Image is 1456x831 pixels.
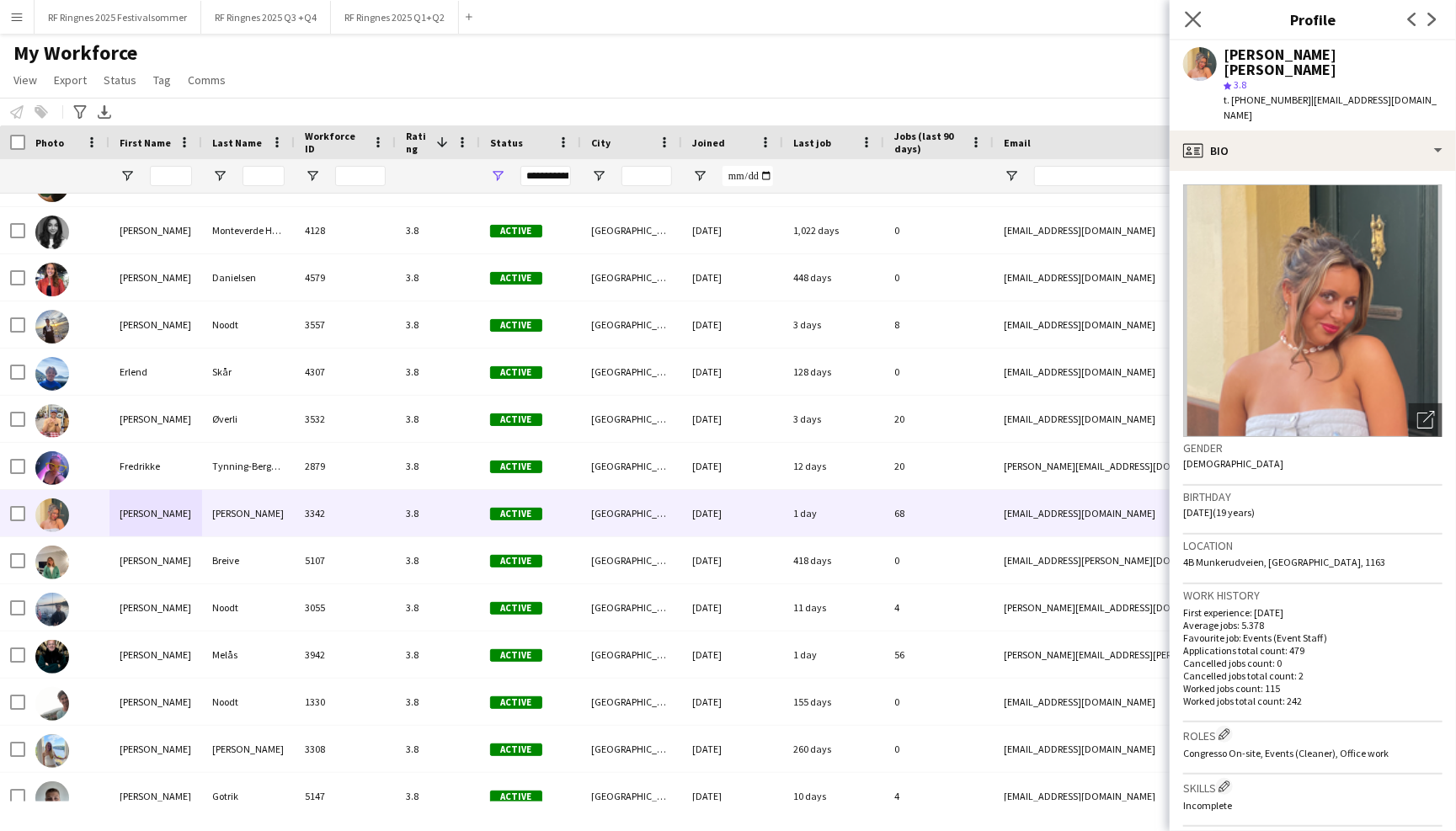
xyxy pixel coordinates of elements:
span: Workforce ID [305,130,365,155]
span: Active [490,508,542,520]
div: [GEOGRAPHIC_DATA] [581,396,682,442]
a: View [7,69,44,91]
div: 3308 [295,726,396,772]
app-action-btn: Export XLSX [94,102,115,122]
div: 128 days [783,349,884,395]
span: Active [490,413,542,426]
span: Last Name [212,136,262,149]
span: Active [490,602,542,615]
div: Noodt [202,584,295,631]
div: [DATE] [682,726,783,772]
div: 8 [884,301,994,348]
div: [PERSON_NAME] [109,254,202,301]
img: Fredrikke Tynning-Bergestuen [35,451,69,485]
img: Marcus Gotrik [35,781,69,815]
div: Bio [1170,131,1456,171]
div: 3055 [295,584,396,631]
div: Fredrikke [109,443,202,489]
div: [PERSON_NAME] [109,301,202,348]
p: Favourite job: Events (Event Staff) [1183,631,1443,644]
p: Applications total count: 479 [1183,644,1443,657]
div: [PERSON_NAME] [109,490,202,536]
div: 11 days [783,584,884,631]
div: 68 [884,490,994,536]
div: 0 [884,726,994,772]
img: Filip Øverli [35,404,69,438]
h3: Gender [1183,440,1443,455]
app-action-btn: Advanced filters [70,102,90,122]
div: [EMAIL_ADDRESS][DOMAIN_NAME] [994,207,1331,253]
div: 3532 [295,396,396,442]
span: Status [104,72,136,88]
img: Erlend Skår [35,357,69,391]
div: 3.8 [396,631,480,678]
h3: Roles [1183,726,1443,743]
div: [EMAIL_ADDRESS][DOMAIN_NAME] [994,254,1331,301]
div: 0 [884,254,994,301]
div: 4307 [295,349,396,395]
div: [GEOGRAPHIC_DATA] [581,207,682,253]
span: Tag [153,72,171,88]
div: [PERSON_NAME] [109,584,202,631]
div: 3.8 [396,490,480,536]
div: Monteverde Haakonsen [202,207,295,253]
div: Gotrik [202,773,295,819]
span: City [591,136,611,149]
button: Open Filter Menu [120,168,135,184]
span: Congresso On-site, Events (Cleaner), Office work [1183,747,1389,759]
div: Tynning-Bergestuen [202,443,295,489]
span: Rating [406,130,429,155]
div: [GEOGRAPHIC_DATA] [581,443,682,489]
img: Maia Helly-Hansen Mathisen [35,734,69,768]
div: [PERSON_NAME] [109,207,202,253]
div: 2879 [295,443,396,489]
a: Export [47,69,93,91]
div: 1,022 days [783,207,884,253]
button: RF Ringnes 2025 Q1+Q2 [331,1,459,34]
div: [PERSON_NAME] [202,490,295,536]
button: Open Filter Menu [591,168,606,184]
div: Noodt [202,301,295,348]
div: [DATE] [682,396,783,442]
p: Worked jobs count: 115 [1183,682,1443,695]
img: Helena lømsland Breive [35,546,69,579]
div: [GEOGRAPHIC_DATA] [581,584,682,631]
span: Active [490,649,542,662]
div: 155 days [783,679,884,725]
img: Crew avatar or photo [1183,184,1443,437]
div: [PERSON_NAME] [109,679,202,725]
span: Active [490,696,542,709]
img: Magnus Noodt [35,687,69,721]
span: Comms [188,72,226,88]
div: Erlend [109,349,202,395]
span: Joined [692,136,725,149]
span: Status [490,136,523,149]
div: [PERSON_NAME] [109,396,202,442]
input: Last Name Filter Input [243,166,285,186]
div: [GEOGRAPHIC_DATA] [581,490,682,536]
div: Skår [202,349,295,395]
div: 3.8 [396,773,480,819]
button: Open Filter Menu [212,168,227,184]
div: 3 days [783,301,884,348]
div: 0 [884,207,994,253]
div: 260 days [783,726,884,772]
div: [DATE] [682,631,783,678]
div: 20 [884,396,994,442]
h3: Profile [1170,8,1456,30]
div: [DATE] [682,349,783,395]
div: 0 [884,537,994,583]
div: 20 [884,443,994,489]
div: [EMAIL_ADDRESS][DOMAIN_NAME] [994,396,1331,442]
div: 3.8 [396,726,480,772]
img: Eira Pisani Danielsen [35,263,69,296]
div: [DATE] [682,773,783,819]
span: Active [490,791,542,803]
div: [DATE] [682,301,783,348]
div: [GEOGRAPHIC_DATA] [581,679,682,725]
div: [EMAIL_ADDRESS][DOMAIN_NAME] [994,349,1331,395]
div: [GEOGRAPHIC_DATA] [581,301,682,348]
div: [DATE] [682,537,783,583]
span: First Name [120,136,171,149]
div: [PERSON_NAME][EMAIL_ADDRESS][DOMAIN_NAME] [994,443,1331,489]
